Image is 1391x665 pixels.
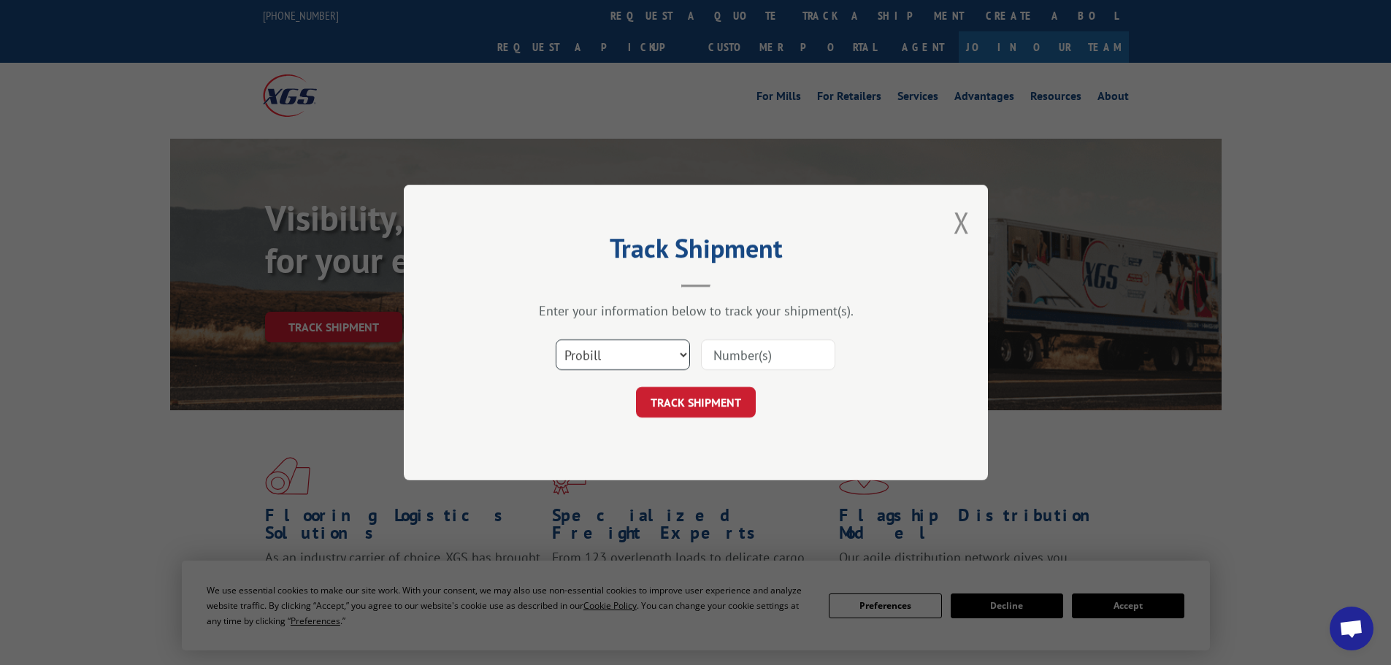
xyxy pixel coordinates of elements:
[1330,607,1373,650] a: Open chat
[477,302,915,319] div: Enter your information below to track your shipment(s).
[954,203,970,242] button: Close modal
[636,387,756,418] button: TRACK SHIPMENT
[701,339,835,370] input: Number(s)
[477,238,915,266] h2: Track Shipment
